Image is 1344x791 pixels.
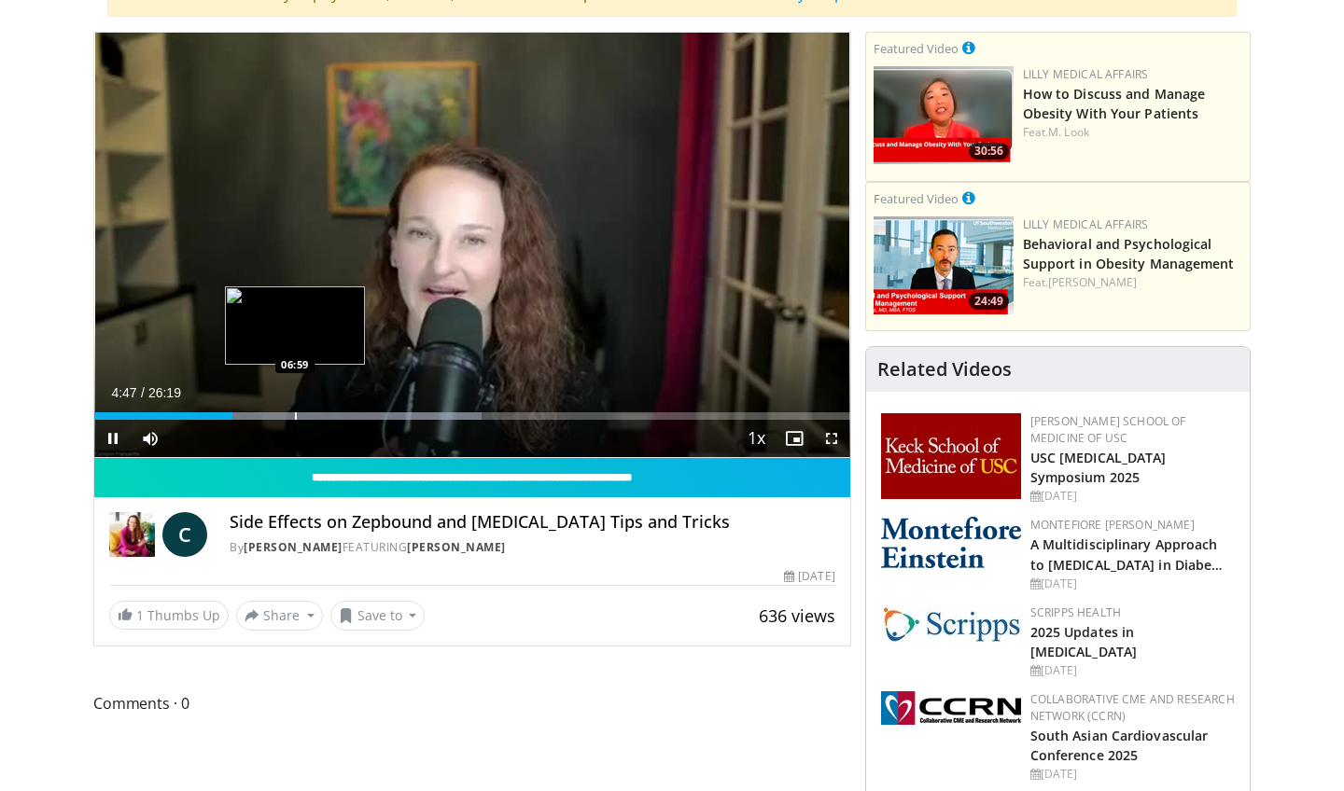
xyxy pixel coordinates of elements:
img: Dr. Carolynn Francavilla [109,512,155,557]
a: Lilly Medical Affairs [1023,66,1149,82]
span: 636 views [759,604,835,627]
div: [DATE] [1030,662,1235,679]
video-js: Video Player [94,33,850,458]
span: 30:56 [969,143,1009,160]
span: 24:49 [969,293,1009,310]
button: Mute [132,420,169,457]
small: Featured Video [874,40,959,57]
span: 4:47 [111,385,136,400]
a: C [162,512,207,557]
img: 7b941f1f-d101-407a-8bfa-07bd47db01ba.png.150x105_q85_autocrop_double_scale_upscale_version-0.2.jpg [881,413,1021,499]
img: b0142b4c-93a1-4b58-8f91-5265c282693c.png.150x105_q85_autocrop_double_scale_upscale_version-0.2.png [881,517,1021,568]
div: [DATE] [1030,766,1235,783]
img: c9f2b0b7-b02a-4276-a72a-b0cbb4230bc1.jpg.150x105_q85_autocrop_double_scale_upscale_version-0.2.jpg [881,604,1021,643]
span: / [141,385,145,400]
a: Behavioral and Psychological Support in Obesity Management [1023,235,1235,272]
a: 1 Thumbs Up [109,601,229,630]
a: Collaborative CME and Research Network (CCRN) [1030,691,1235,724]
span: 26:19 [148,385,181,400]
a: [PERSON_NAME] [407,539,506,555]
button: Playback Rate [738,420,776,457]
h4: Related Videos [877,358,1012,381]
span: 1 [136,606,144,624]
a: Montefiore [PERSON_NAME] [1030,517,1195,533]
img: a04ee3ba-8487-4636-b0fb-5e8d268f3737.png.150x105_q85_autocrop_double_scale_upscale_version-0.2.png [881,691,1021,725]
button: Pause [94,420,132,457]
a: [PERSON_NAME] [244,539,343,555]
span: Comments 0 [93,691,851,715]
a: South Asian Cardiovascular Conference 2025 [1030,727,1209,764]
a: [PERSON_NAME] [1048,274,1137,290]
a: 2025 Updates in [MEDICAL_DATA] [1030,623,1137,660]
small: Featured Video [874,190,959,207]
div: [DATE] [784,568,834,585]
h4: Side Effects on Zepbound and [MEDICAL_DATA] Tips and Tricks [230,512,834,533]
a: [PERSON_NAME] School of Medicine of USC [1030,413,1186,446]
a: 24:49 [874,216,1014,314]
div: By FEATURING [230,539,834,556]
div: [DATE] [1030,576,1235,592]
button: Share [236,601,323,631]
a: Lilly Medical Affairs [1023,216,1149,232]
img: ba3304f6-7838-4e41-9c0f-2e31ebde6754.png.150x105_q85_crop-smart_upscale.png [874,216,1014,314]
div: Progress Bar [94,412,850,420]
img: image.jpeg [225,286,365,365]
div: [DATE] [1030,488,1235,505]
a: A Multidisciplinary Approach to [MEDICAL_DATA] in Diabe… [1030,535,1224,573]
a: 30:56 [874,66,1014,164]
button: Fullscreen [813,420,850,457]
div: Feat. [1023,274,1242,291]
button: Save to [330,601,426,631]
a: Scripps Health [1030,604,1121,620]
a: USC [MEDICAL_DATA] Symposium 2025 [1030,449,1167,486]
a: M. Look [1048,124,1089,140]
div: Feat. [1023,124,1242,141]
button: Enable picture-in-picture mode [776,420,813,457]
img: c98a6a29-1ea0-4bd5-8cf5-4d1e188984a7.png.150x105_q85_crop-smart_upscale.png [874,66,1014,164]
a: How to Discuss and Manage Obesity With Your Patients [1023,85,1206,122]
